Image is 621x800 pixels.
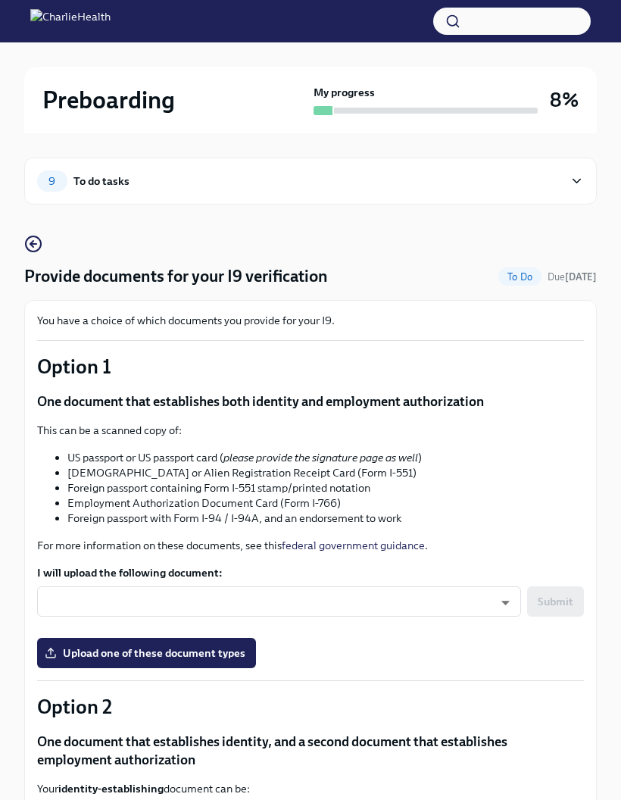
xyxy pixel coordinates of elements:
[48,645,245,661] span: Upload one of these document types
[314,85,375,100] strong: My progress
[37,538,584,553] p: For more information on these documents, see this .
[37,638,256,668] label: Upload one of these document types
[67,480,584,495] li: Foreign passport containing Form I-551 stamp/printed notation
[73,173,130,189] div: To do tasks
[67,465,584,480] li: [DEMOGRAPHIC_DATA] or Alien Registration Receipt Card (Form I-551)
[548,271,597,283] span: Due
[30,9,111,33] img: CharlieHealth
[58,782,164,795] strong: identity-establishing
[223,451,418,464] em: please provide the signature page as well
[565,271,597,283] strong: [DATE]
[37,313,584,328] p: You have a choice of which documents you provide for your I9.
[498,271,541,283] span: To Do
[39,176,64,187] span: 9
[67,495,584,511] li: Employment Authorization Document Card (Form I-766)
[37,733,584,769] p: One document that establishes identity, and a second document that establishes employment authori...
[550,86,579,114] h3: 8%
[67,450,584,465] li: US passport or US passport card ( )
[37,565,584,580] label: I will upload the following document:
[37,423,584,438] p: This can be a scanned copy of:
[282,539,425,552] a: federal government guidance
[37,693,584,720] p: Option 2
[37,781,584,796] p: Your document can be:
[37,353,584,380] p: Option 1
[548,270,597,284] span: October 20th, 2025 08:00
[67,511,584,526] li: Foreign passport with Form I-94 / I-94A, and an endorsement to work
[24,265,328,288] h4: Provide documents for your I9 verification
[42,85,175,115] h2: Preboarding
[37,586,521,617] div: ​
[37,392,584,411] p: One document that establishes both identity and employment authorization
